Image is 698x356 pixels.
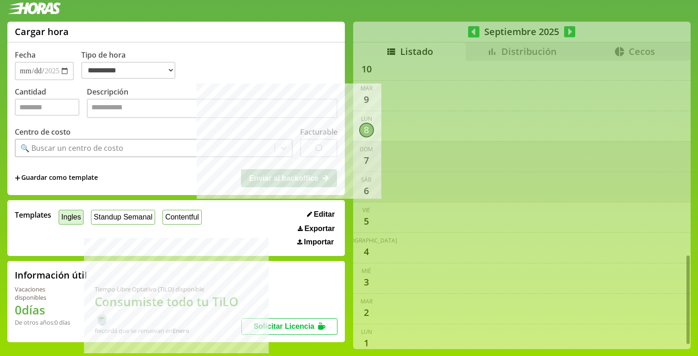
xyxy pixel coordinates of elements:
span: Templates [15,210,51,220]
label: Cantidad [15,87,87,120]
h1: Consumiste todo tu TiLO 🍵 [95,293,242,326]
label: Facturable [300,127,337,137]
div: Recordá que se renuevan en [95,326,242,335]
img: logotipo [7,2,61,14]
button: Ingles [59,210,84,224]
span: Solicitar Licencia [253,322,314,330]
button: Solicitar Licencia [241,318,337,335]
button: Exportar [295,224,337,233]
div: 🔍 Buscar un centro de costo [20,143,123,153]
select: Tipo de hora [81,62,175,79]
button: Contentful [162,210,202,224]
label: Descripción [87,87,337,120]
textarea: Descripción [87,99,337,118]
div: Vacaciones disponibles [15,285,72,302]
span: Exportar [304,225,335,233]
h2: Información útil [15,269,87,281]
input: Cantidad [15,99,79,116]
span: + [15,173,20,183]
h1: Cargar hora [15,25,69,38]
h1: 0 días [15,302,72,318]
b: Enero [173,326,189,335]
button: Standup Semanal [91,210,155,224]
span: Editar [314,210,335,219]
label: Tipo de hora [81,50,183,80]
button: Editar [304,210,337,219]
div: De otros años: 0 días [15,318,72,326]
div: Tiempo Libre Optativo (TiLO) disponible [95,285,242,293]
label: Centro de costo [15,127,71,137]
span: +Guardar como template [15,173,98,183]
span: Importar [304,238,334,246]
label: Fecha [15,50,36,60]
